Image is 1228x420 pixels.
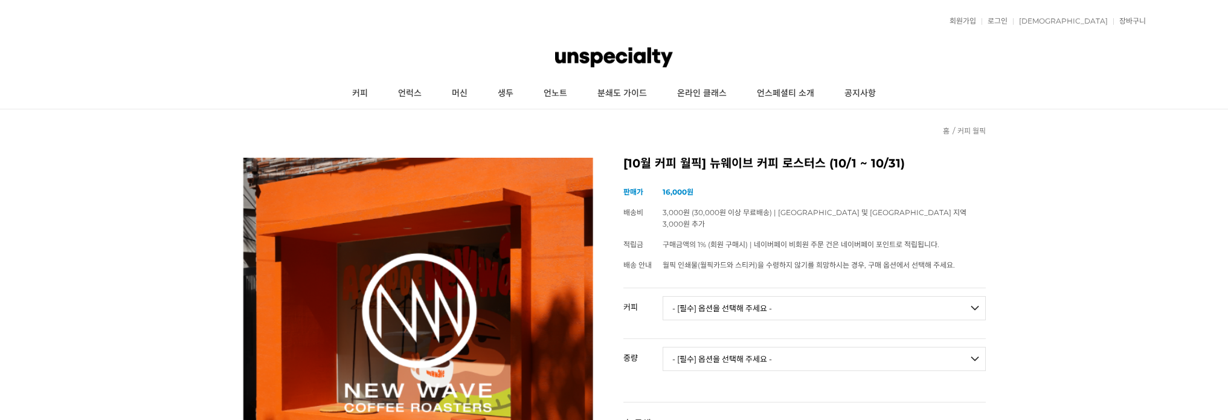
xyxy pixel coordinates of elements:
span: 구매금액의 1% (회원 구매시) | 네이버페이 비회원 주문 건은 네이버페이 포인트로 적립됩니다. [663,240,939,249]
span: 배송 안내 [623,260,652,270]
a: 온라인 클래스 [662,79,742,109]
a: 홈 [943,126,950,135]
span: 3,000원 (30,000원 이상 무료배송) | [GEOGRAPHIC_DATA] 및 [GEOGRAPHIC_DATA] 지역 3,000원 추가 [663,208,966,228]
a: 장바구니 [1113,18,1146,25]
a: 커피 [337,79,383,109]
span: 적립금 [623,240,643,249]
a: [DEMOGRAPHIC_DATA] [1013,18,1108,25]
span: 배송비 [623,208,643,217]
a: 회원가입 [944,18,976,25]
a: 언스페셜티 소개 [742,79,829,109]
span: 판매가 [623,187,643,196]
span: 월픽 인쇄물(월픽카드와 스티커)을 수령하지 않기를 희망하시는 경우, 구매 옵션에서 선택해 주세요. [663,260,955,270]
a: 언럭스 [383,79,437,109]
a: 커피 월픽 [957,126,986,135]
img: 언스페셜티 몰 [555,39,672,76]
th: 커피 [623,288,663,316]
strong: 16,000원 [663,187,693,196]
a: 생두 [483,79,529,109]
a: 로그인 [982,18,1008,25]
th: 중량 [623,339,663,367]
a: 분쇄도 가이드 [582,79,662,109]
h2: [10월 커피 월픽] 뉴웨이브 커피 로스터스 (10/1 ~ 10/31) [623,158,986,170]
a: 공지사항 [829,79,891,109]
a: 언노트 [529,79,582,109]
a: 머신 [437,79,483,109]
